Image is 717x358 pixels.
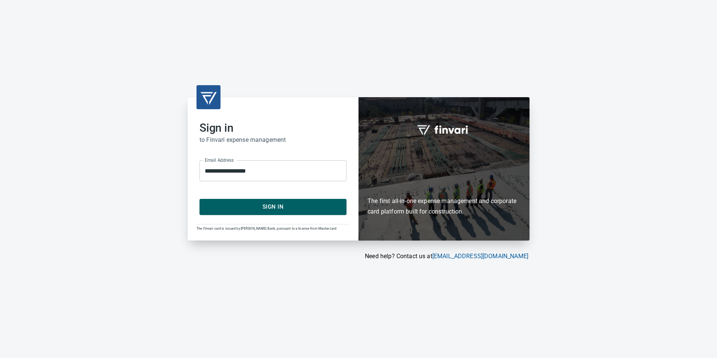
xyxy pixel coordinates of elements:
a: [EMAIL_ADDRESS][DOMAIN_NAME] [432,253,528,260]
h6: The first all-in-one expense management and corporate card platform built for construction. [367,152,520,217]
span: Sign In [208,202,338,212]
button: Sign In [199,199,346,215]
h2: Sign in [199,121,346,135]
img: transparent_logo.png [199,88,217,106]
p: Need help? Contact us at [187,252,528,261]
h6: to Finvari expense management [199,135,346,145]
span: The Finvari card is issued by [PERSON_NAME] Bank, pursuant to a license from Mastercard [196,227,336,230]
img: fullword_logo_white.png [416,121,472,138]
div: Finvari [358,97,529,240]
